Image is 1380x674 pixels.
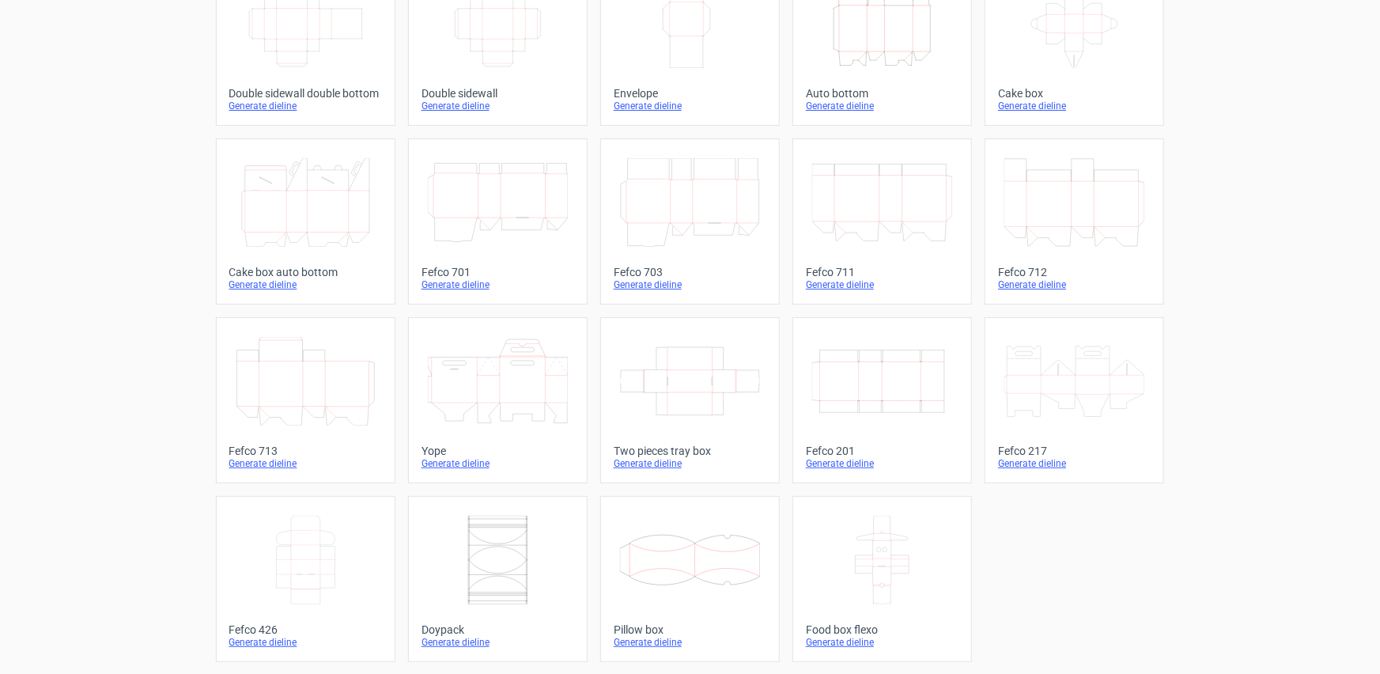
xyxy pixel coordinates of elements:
[216,317,395,483] a: Fefco 713Generate dieline
[985,138,1164,305] a: Fefco 712Generate dieline
[422,636,574,649] div: Generate dieline
[422,445,574,457] div: Yope
[614,266,766,278] div: Fefco 703
[216,138,395,305] a: Cake box auto bottomGenerate dieline
[600,317,780,483] a: Two pieces tray boxGenerate dieline
[998,445,1151,457] div: Fefco 217
[806,87,958,100] div: Auto bottom
[229,623,382,636] div: Fefco 426
[229,457,382,470] div: Generate dieline
[792,496,972,662] a: Food box flexoGenerate dieline
[998,266,1151,278] div: Fefco 712
[806,623,958,636] div: Food box flexo
[229,100,382,112] div: Generate dieline
[998,87,1151,100] div: Cake box
[408,138,588,305] a: Fefco 701Generate dieline
[422,100,574,112] div: Generate dieline
[600,496,780,662] a: Pillow boxGenerate dieline
[229,266,382,278] div: Cake box auto bottom
[229,278,382,291] div: Generate dieline
[985,317,1164,483] a: Fefco 217Generate dieline
[216,496,395,662] a: Fefco 426Generate dieline
[614,100,766,112] div: Generate dieline
[422,266,574,278] div: Fefco 701
[614,636,766,649] div: Generate dieline
[792,317,972,483] a: Fefco 201Generate dieline
[792,138,972,305] a: Fefco 711Generate dieline
[614,457,766,470] div: Generate dieline
[806,457,958,470] div: Generate dieline
[614,87,766,100] div: Envelope
[229,445,382,457] div: Fefco 713
[408,317,588,483] a: YopeGenerate dieline
[806,100,958,112] div: Generate dieline
[422,87,574,100] div: Double sidewall
[806,266,958,278] div: Fefco 711
[998,100,1151,112] div: Generate dieline
[229,636,382,649] div: Generate dieline
[422,623,574,636] div: Doypack
[998,457,1151,470] div: Generate dieline
[422,457,574,470] div: Generate dieline
[806,445,958,457] div: Fefco 201
[614,623,766,636] div: Pillow box
[408,496,588,662] a: DoypackGenerate dieline
[614,445,766,457] div: Two pieces tray box
[422,278,574,291] div: Generate dieline
[998,278,1151,291] div: Generate dieline
[806,636,958,649] div: Generate dieline
[806,278,958,291] div: Generate dieline
[600,138,780,305] a: Fefco 703Generate dieline
[614,278,766,291] div: Generate dieline
[229,87,382,100] div: Double sidewall double bottom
